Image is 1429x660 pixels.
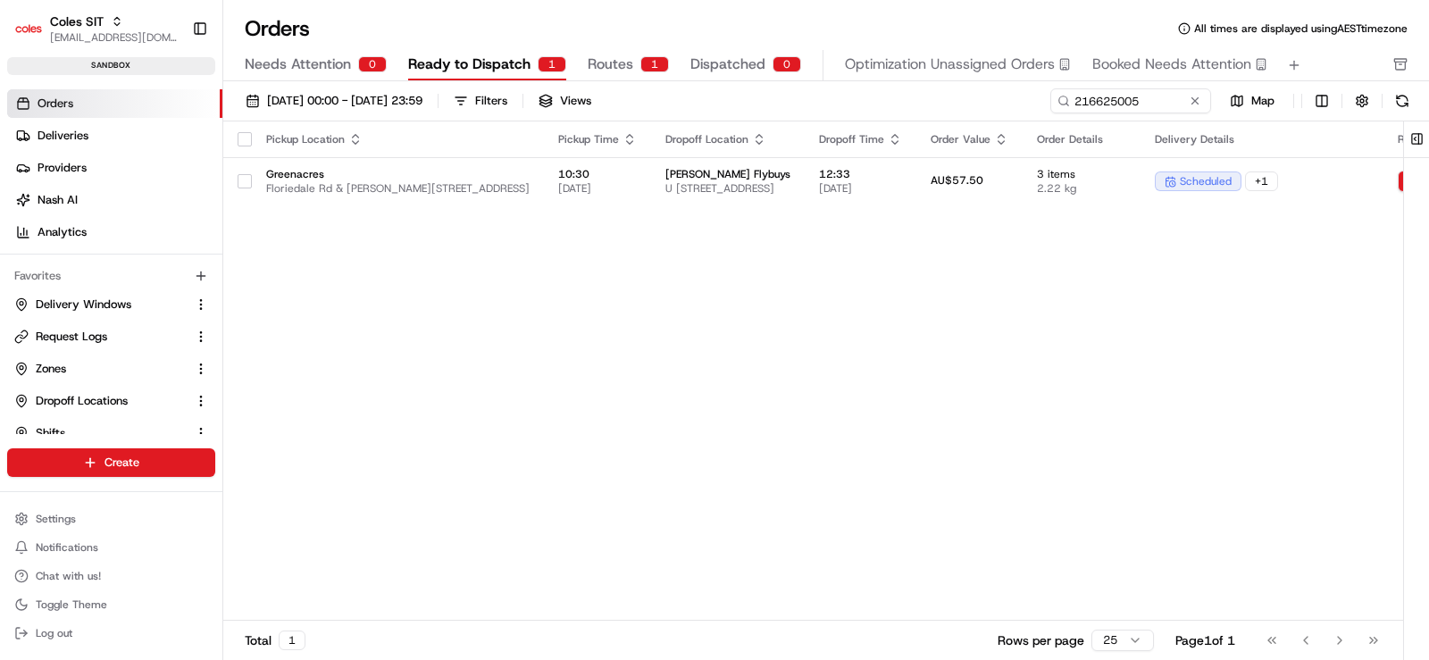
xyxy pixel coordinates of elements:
[7,535,215,560] button: Notifications
[144,252,294,284] a: 💻API Documentation
[126,302,216,316] a: Powered byPylon
[36,569,101,583] span: Chat with us!
[475,93,507,109] div: Filters
[36,540,98,555] span: Notifications
[245,631,305,650] div: Total
[1390,88,1415,113] button: Refresh
[7,355,215,383] button: Zones
[14,361,187,377] a: Zones
[1251,93,1274,109] span: Map
[18,261,32,275] div: 📗
[267,93,422,109] span: [DATE] 00:00 - [DATE] 23:59
[7,387,215,415] button: Dropoff Locations
[266,132,530,146] div: Pickup Location
[169,259,287,277] span: API Documentation
[50,30,178,45] span: [EMAIL_ADDRESS][DOMAIN_NAME]
[7,218,222,246] a: Analytics
[14,393,187,409] a: Dropoff Locations
[38,192,78,208] span: Nash AI
[18,171,50,203] img: 1736555255976-a54dd68f-1ca7-489b-9aae-adbdc363a1c4
[279,631,305,650] div: 1
[18,71,325,100] p: Welcome 👋
[558,181,637,196] span: [DATE]
[538,56,566,72] div: 1
[14,329,187,345] a: Request Logs
[14,14,43,43] img: Coles SIT
[7,7,185,50] button: Coles SITColes SIT[EMAIL_ADDRESS][DOMAIN_NAME]
[266,181,530,196] span: Floriedale Rd & [PERSON_NAME][STREET_ADDRESS]
[588,54,633,75] span: Routes
[38,160,87,176] span: Providers
[531,88,599,113] button: Views
[61,171,293,188] div: Start new chat
[266,167,530,181] span: Greenacres
[640,56,669,72] div: 1
[558,132,637,146] div: Pickup Time
[151,261,165,275] div: 💻
[7,121,222,150] a: Deliveries
[36,329,107,345] span: Request Logs
[665,132,790,146] div: Dropoff Location
[245,54,351,75] span: Needs Attention
[690,54,765,75] span: Dispatched
[36,259,137,277] span: Knowledge Base
[1037,132,1126,146] div: Order Details
[104,455,139,471] span: Create
[7,89,222,118] a: Orders
[36,597,107,612] span: Toggle Theme
[304,176,325,197] button: Start new chat
[38,128,88,144] span: Deliveries
[245,14,310,43] h1: Orders
[7,290,215,319] button: Delivery Windows
[46,115,295,134] input: Clear
[36,393,128,409] span: Dropoff Locations
[408,54,531,75] span: Ready to Dispatch
[560,93,591,109] span: Views
[1050,88,1211,113] input: Type to search
[558,167,637,181] span: 10:30
[14,297,187,313] a: Delivery Windows
[7,564,215,589] button: Chat with us!
[665,167,790,181] span: [PERSON_NAME] Flybuys
[50,13,104,30] button: Coles SIT
[61,188,226,203] div: We're available if you need us!
[665,181,790,196] span: U [STREET_ADDRESS]
[1175,631,1235,649] div: Page 1 of 1
[38,224,87,240] span: Analytics
[7,419,215,447] button: Shifts
[14,425,187,441] a: Shifts
[7,186,222,214] a: Nash AI
[7,322,215,351] button: Request Logs
[7,592,215,617] button: Toggle Theme
[1092,54,1251,75] span: Booked Needs Attention
[1180,174,1232,188] span: scheduled
[845,54,1055,75] span: Optimization Unassigned Orders
[36,512,76,526] span: Settings
[36,361,66,377] span: Zones
[773,56,801,72] div: 0
[1218,90,1286,112] button: Map
[7,57,215,75] div: sandbox
[819,181,902,196] span: [DATE]
[7,154,222,182] a: Providers
[36,626,72,640] span: Log out
[819,132,902,146] div: Dropoff Time
[819,167,902,181] span: 12:33
[931,132,1008,146] div: Order Value
[7,262,215,290] div: Favorites
[1155,132,1369,146] div: Delivery Details
[7,621,215,646] button: Log out
[1194,21,1408,36] span: All times are displayed using AEST timezone
[38,96,73,112] span: Orders
[11,252,144,284] a: 📗Knowledge Base
[1037,167,1126,181] span: 3 items
[1037,181,1126,196] span: 2.22 kg
[446,88,515,113] button: Filters
[1245,171,1278,191] div: + 1
[998,631,1084,649] p: Rows per page
[178,303,216,316] span: Pylon
[36,425,65,441] span: Shifts
[238,88,430,113] button: [DATE] 00:00 - [DATE] 23:59
[18,18,54,54] img: Nash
